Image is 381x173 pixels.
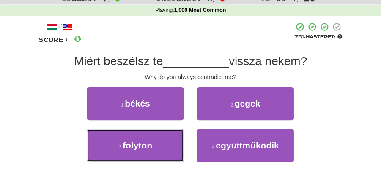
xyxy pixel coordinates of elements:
[197,129,294,162] button: 4.együttműködik
[197,87,294,120] button: 2.gegek
[74,33,81,44] span: 0
[38,36,69,43] span: Score:
[294,33,343,40] div: Mastered
[38,73,343,81] div: Why do you always contradict me?
[119,144,123,149] small: 3 .
[125,99,150,108] span: békés
[212,144,216,149] small: 4 .
[87,129,184,162] button: 3.folyton
[163,55,229,68] span: __________
[123,140,152,150] span: folyton
[216,140,279,150] span: együttműködik
[38,22,81,33] div: /
[74,55,163,68] span: Miért beszélsz te
[294,34,306,39] span: 75 %
[231,102,235,107] small: 2 .
[87,87,184,120] button: 1.békés
[174,7,226,13] strong: 1,000 Most Common
[234,99,260,108] span: gegek
[229,55,307,68] span: vissza nekem?
[121,102,125,107] small: 1 .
